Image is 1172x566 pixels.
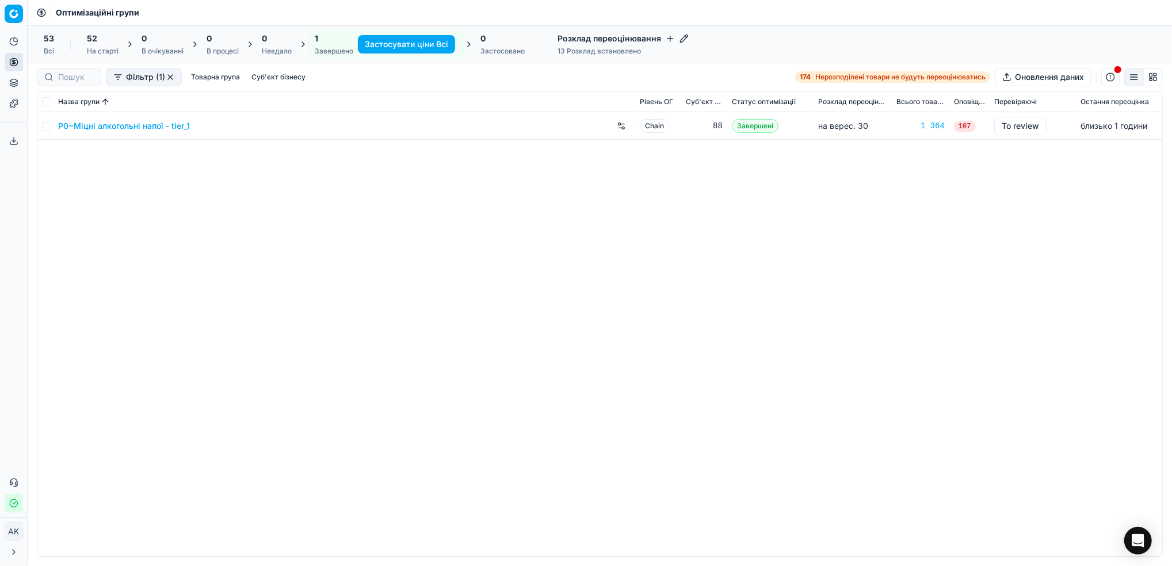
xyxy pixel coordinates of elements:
[640,119,669,133] span: Chain
[558,47,689,56] div: 13 Розклад встановлено
[686,120,723,132] div: 88
[5,523,22,540] span: AK
[358,35,455,53] button: Застосувати ціни Всі
[994,97,1037,106] span: Перевіряючі
[58,71,94,83] input: Пошук
[732,119,778,133] span: Завершені
[800,72,811,82] strong: 174
[1081,97,1149,106] span: Остання переоцінка
[106,68,182,86] button: Фільтр (1)
[896,120,945,132] a: 1 364
[87,33,97,44] span: 52
[56,7,139,18] nav: breadcrumb
[44,47,54,56] div: Всі
[100,96,111,108] button: Sorted by Назва групи ascending
[58,120,190,132] a: P0~Міцні алкогольні напої - tier_1
[207,47,239,56] div: В процесі
[795,71,990,83] a: 174Нерозподілені товари не будуть переоцінюватись
[142,33,147,44] span: 0
[686,97,723,106] span: Суб'єкт бізнесу
[1081,121,1147,131] span: близько 1 години
[480,47,525,56] div: Застосовано
[56,7,139,18] span: Оптимізаційні групи
[262,33,267,44] span: 0
[954,97,985,106] span: Оповіщення
[262,47,292,56] div: Невдало
[954,121,976,132] span: 107
[640,97,673,106] span: Рівень OГ
[247,70,310,84] button: Суб'єкт бізнесу
[732,97,796,106] span: Статус оптимізації
[315,33,318,44] span: 1
[815,72,986,82] span: Нерозподілені товари не будуть переоцінюватись
[186,70,245,84] button: Товарна група
[480,33,486,44] span: 0
[1124,527,1152,554] div: Open Intercom Messenger
[87,47,119,56] div: На старті
[994,117,1047,135] button: To review
[207,33,212,44] span: 0
[896,97,945,106] span: Всього товарів
[818,97,887,106] span: Розклад переоцінювання
[315,47,353,56] div: Завершено
[5,522,23,541] button: AK
[818,121,868,131] span: на верес. 30
[558,33,689,44] h4: Розклад переоцінювання
[44,33,54,44] span: 53
[995,68,1091,86] button: Оновлення даних
[142,47,184,56] div: В очікуванні
[58,97,100,106] span: Назва групи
